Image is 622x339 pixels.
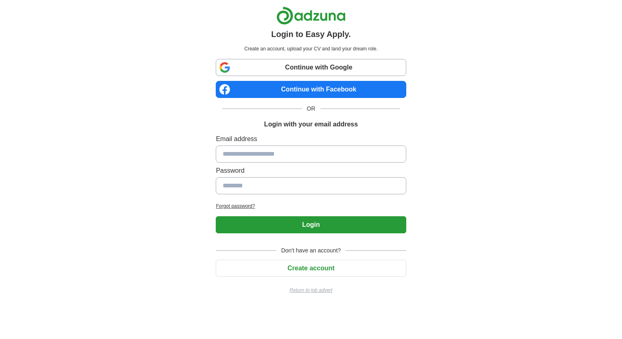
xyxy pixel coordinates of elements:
span: OR [302,104,320,113]
p: Create an account, upload your CV and land your dream role. [217,45,404,52]
img: Adzuna logo [276,7,346,25]
button: Login [216,216,406,233]
a: Forgot password? [216,202,406,210]
label: Email address [216,134,406,144]
a: Continue with Google [216,59,406,76]
a: Continue with Facebook [216,81,406,98]
a: Return to job advert [216,287,406,294]
span: Don't have an account? [276,246,346,255]
h1: Login to Easy Apply. [271,28,351,40]
a: Create account [216,265,406,272]
h1: Login with your email address [264,120,358,129]
button: Create account [216,260,406,277]
label: Password [216,166,406,176]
